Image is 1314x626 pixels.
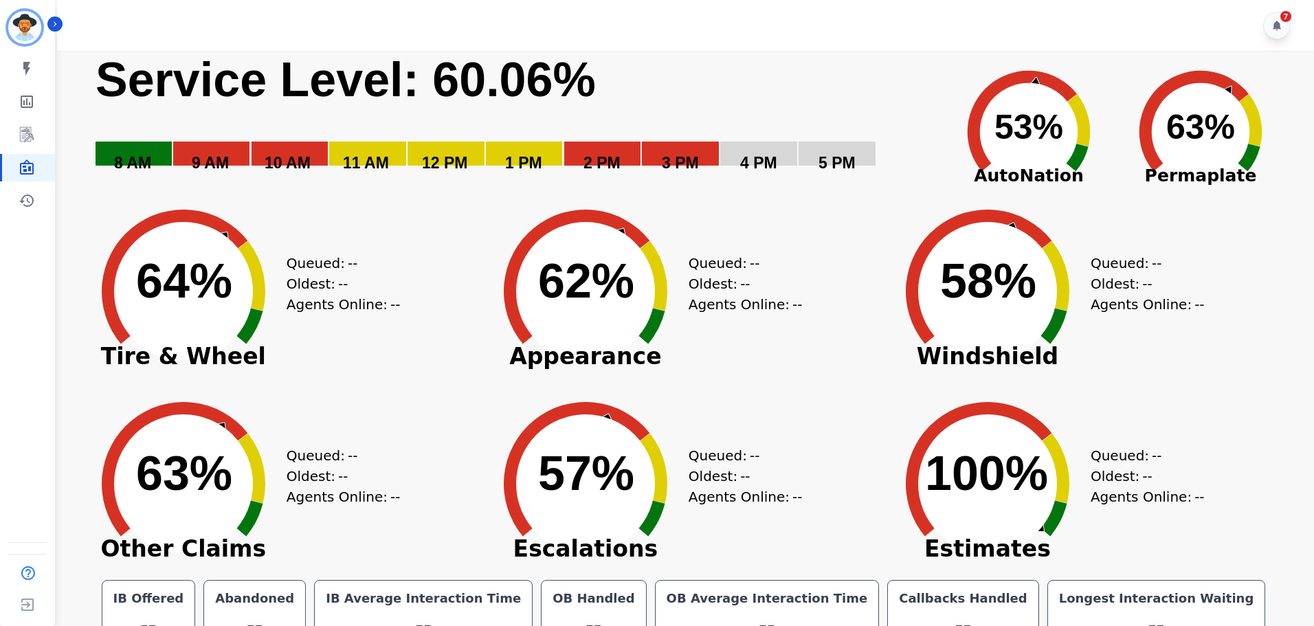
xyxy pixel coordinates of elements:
text: 63% [1166,108,1235,146]
text: 1 PM [505,154,542,172]
span: -- [750,253,759,273]
text: 100% [925,447,1048,500]
div: Oldest: [689,466,792,487]
span: -- [390,487,400,507]
text: 64% [136,254,232,308]
text: Service Level: 60.06% [96,53,596,107]
span: -- [348,253,357,273]
span: -- [1142,466,1152,487]
div: Abandoned [212,589,297,608]
text: 9 AM [192,154,229,172]
text: 62% [538,254,634,308]
text: 53% [994,108,1063,146]
div: Longest Interaction Waiting [1056,589,1257,608]
span: Estimates [884,542,1091,556]
div: Queued: [1091,445,1194,466]
span: -- [338,273,348,294]
div: Queued: [1091,253,1194,273]
div: Oldest: [1091,466,1194,487]
div: Queued: [287,253,390,273]
div: Callbacks Handled [896,589,1030,608]
div: Agents Online: [287,487,403,507]
span: Appearance [482,350,689,364]
div: Queued: [689,445,792,466]
div: 7 [1280,11,1291,22]
span: -- [1142,273,1152,294]
span: -- [740,466,750,487]
div: Oldest: [689,273,792,294]
text: 8 AM [114,154,151,172]
span: -- [348,445,357,466]
span: -- [740,273,750,294]
span: -- [750,445,759,466]
text: 57% [538,447,634,500]
span: Tire & Wheel [80,350,287,364]
div: IB Average Interaction Time [323,589,524,608]
div: Oldest: [287,466,390,487]
span: -- [390,294,400,315]
svg: Service Level: 0% [94,51,940,192]
text: 2 PM [583,154,621,172]
text: 4 PM [740,154,777,172]
div: Queued: [287,445,390,466]
text: 12 PM [422,154,467,172]
span: AutoNation [943,163,1115,189]
text: 3 PM [662,154,699,172]
div: Agents Online: [689,294,805,315]
span: -- [1152,253,1161,273]
span: Other Claims [80,542,287,556]
text: 11 AM [343,154,389,172]
text: 63% [136,447,232,500]
div: OB Average Interaction Time [664,589,871,608]
div: Agents Online: [1091,294,1207,315]
span: -- [1152,445,1161,466]
span: -- [1194,487,1204,507]
text: 10 AM [265,154,311,172]
div: Oldest: [287,273,390,294]
span: -- [1194,294,1204,315]
span: -- [792,294,802,315]
div: Agents Online: [1091,487,1207,507]
span: Escalations [482,542,689,556]
div: Agents Online: [287,294,403,315]
div: IB Offered [111,589,187,608]
div: OB Handled [550,589,637,608]
span: Windshield [884,350,1091,364]
div: Agents Online: [689,487,805,507]
text: 5 PM [819,154,856,172]
span: -- [338,466,348,487]
img: Bordered avatar [8,11,41,44]
span: Permaplate [1115,163,1287,189]
div: Oldest: [1091,273,1194,294]
text: 58% [940,254,1036,308]
div: Queued: [689,253,792,273]
span: -- [792,487,802,507]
